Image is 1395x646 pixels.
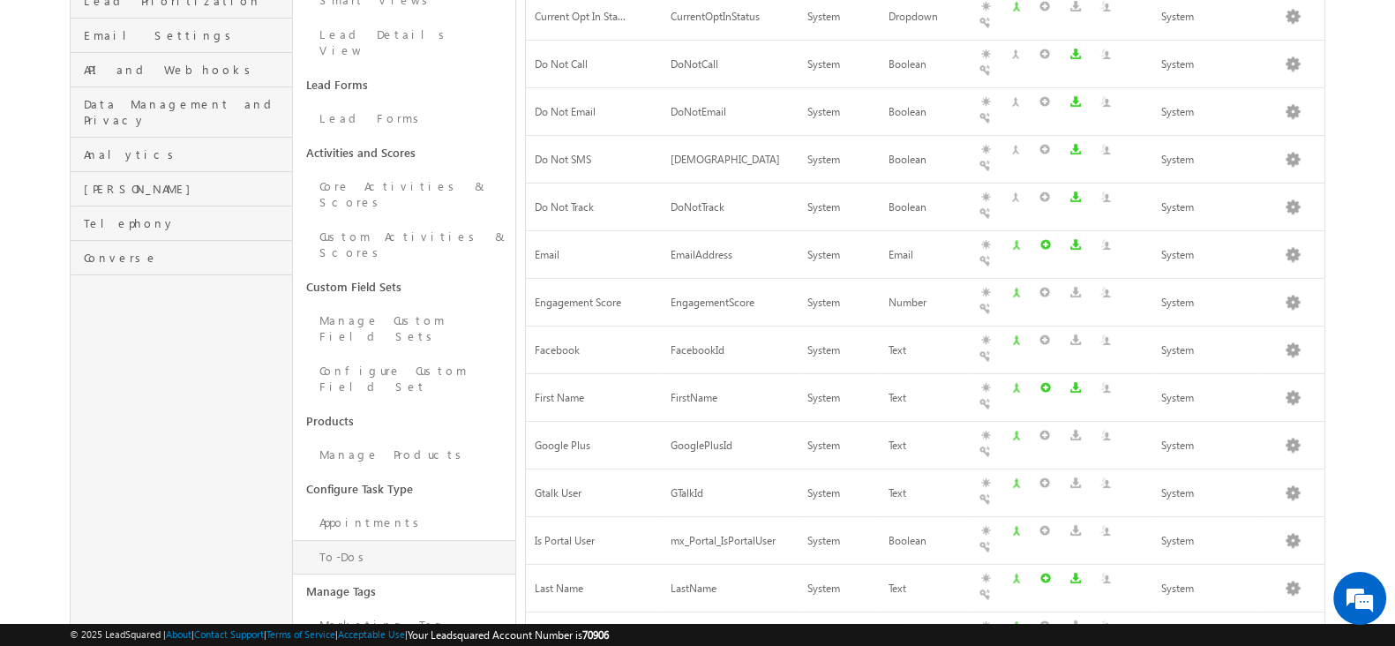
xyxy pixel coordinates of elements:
[1161,8,1252,26] div: System
[1161,437,1252,455] div: System
[1161,532,1252,551] div: System
[807,56,872,74] div: System
[671,151,789,169] div: [DEMOGRAPHIC_DATA]
[338,628,405,640] a: Acceptable Use
[889,580,962,598] div: Text
[807,532,872,551] div: System
[807,8,872,26] div: System
[671,56,789,74] div: DoNotCall
[889,151,962,169] div: Boolean
[293,354,515,404] a: Configure Custom Field Set
[293,575,515,608] a: Manage Tags
[535,57,588,71] span: Do Not Call
[535,486,581,500] span: Gtalk User
[807,389,872,408] div: System
[84,146,288,162] span: Analytics
[807,103,872,122] div: System
[807,580,872,598] div: System
[807,437,872,455] div: System
[807,342,872,360] div: System
[1161,389,1252,408] div: System
[1161,151,1252,169] div: System
[293,18,515,68] a: Lead Details View
[71,19,292,53] a: Email Settings
[293,438,515,472] a: Manage Products
[807,199,872,217] div: System
[1161,580,1252,598] div: System
[84,62,288,78] span: API and Webhooks
[293,220,515,270] a: Custom Activities & Scores
[194,628,264,640] a: Contact Support
[293,472,515,506] a: Configure Task Type
[535,248,559,261] span: Email
[535,391,584,404] span: First Name
[671,8,789,26] div: CurrentOptInStatus
[535,296,621,309] span: Engagement Score
[84,215,288,231] span: Telephony
[807,294,872,312] div: System
[1161,294,1252,312] div: System
[671,103,789,122] div: DoNotEmail
[889,246,962,265] div: Email
[293,169,515,220] a: Core Activities & Scores
[408,628,609,642] span: Your Leadsquared Account Number is
[889,103,962,122] div: Boolean
[807,246,872,265] div: System
[671,246,789,265] div: EmailAddress
[84,250,288,266] span: Converse
[671,532,789,551] div: mx_Portal_IsPortalUser
[671,437,789,455] div: GooglePlusId
[535,582,583,595] span: Last Name
[889,389,962,408] div: Text
[71,53,292,87] a: API and Webhooks
[535,105,596,118] span: Do Not Email
[807,151,872,169] div: System
[1161,56,1252,74] div: System
[535,200,594,214] span: Do Not Track
[889,342,962,360] div: Text
[535,439,590,452] span: Google Plus
[889,199,962,217] div: Boolean
[71,207,292,241] a: Telephony
[293,136,515,169] a: Activities and Scores
[535,10,626,23] span: Current Opt In Sta...
[889,532,962,551] div: Boolean
[1161,342,1252,360] div: System
[671,199,789,217] div: DoNotTrack
[671,484,789,503] div: GTalkId
[293,540,515,575] a: To-Dos
[889,56,962,74] div: Boolean
[535,534,595,547] span: Is Portal User
[1161,484,1252,503] div: System
[671,580,789,598] div: LastName
[293,68,515,101] a: Lead Forms
[1161,246,1252,265] div: System
[70,627,609,643] span: © 2025 LeadSquared | | | | |
[889,484,962,503] div: Text
[293,101,515,136] a: Lead Forms
[889,294,962,312] div: Number
[293,506,515,540] a: Appointments
[84,96,288,128] span: Data Management and Privacy
[166,628,191,640] a: About
[671,389,789,408] div: FirstName
[293,270,515,304] a: Custom Field Sets
[293,304,515,354] a: Manage Custom Field Sets
[1161,103,1252,122] div: System
[266,628,335,640] a: Terms of Service
[71,138,292,172] a: Analytics
[807,484,872,503] div: System
[71,87,292,138] a: Data Management and Privacy
[582,628,609,642] span: 70906
[84,181,288,197] span: [PERSON_NAME]
[535,343,580,357] span: Facebook
[671,294,789,312] div: EngagementScore
[1161,199,1252,217] div: System
[71,172,292,207] a: [PERSON_NAME]
[535,153,591,166] span: Do Not SMS
[84,27,288,43] span: Email Settings
[671,342,789,360] div: FacebookId
[889,8,962,26] div: Dropdown
[293,404,515,438] a: Products
[889,437,962,455] div: Text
